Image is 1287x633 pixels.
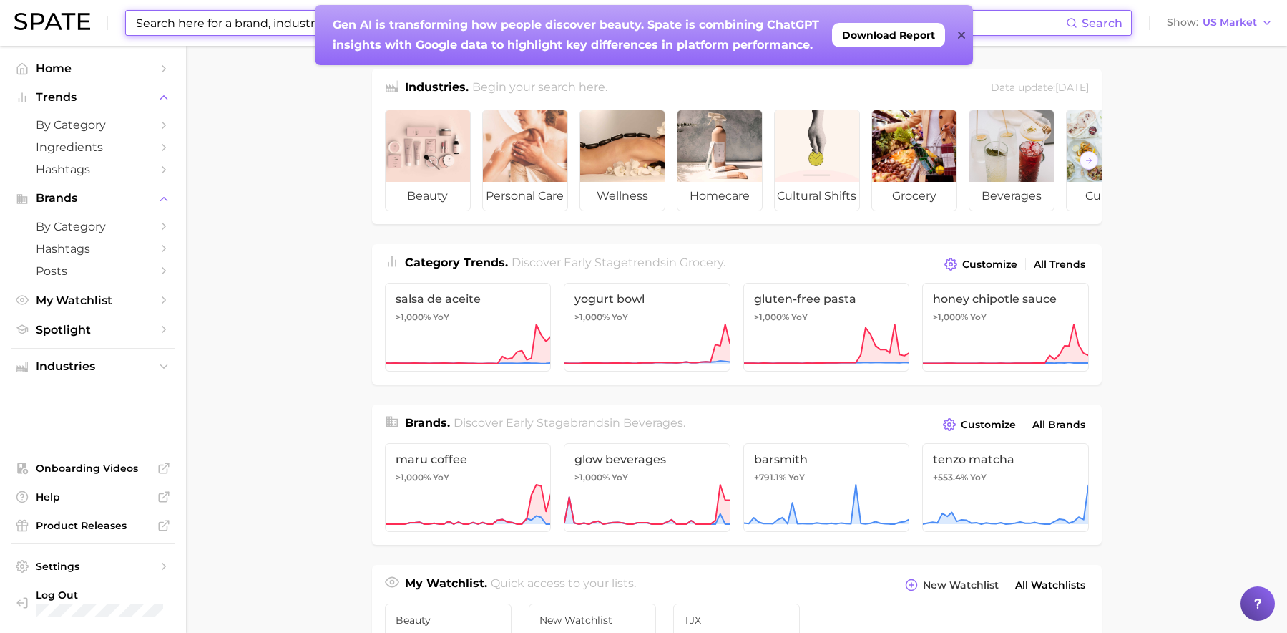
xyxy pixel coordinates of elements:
[11,356,175,377] button: Industries
[1030,255,1089,274] a: All Trends
[579,110,665,211] a: wellness
[933,292,1078,306] span: honey chipotle sauce
[385,283,552,372] a: salsa de aceite>1,000% YoY
[11,515,175,536] a: Product Releases
[684,614,790,626] span: TJX
[11,458,175,479] a: Onboarding Videos
[574,311,610,322] span: >1,000%
[396,311,431,322] span: >1,000%
[36,264,150,278] span: Posts
[11,158,175,180] a: Hashtags
[1032,419,1085,431] span: All Brands
[774,110,860,211] a: cultural shifts
[1015,579,1085,591] span: All Watchlists
[36,91,150,104] span: Trends
[623,416,683,430] span: beverages
[134,11,1066,35] input: Search here for a brand, industry, or ingredient
[939,415,1019,435] button: Customize
[472,79,607,98] h2: Begin your search here.
[901,575,1002,595] button: New Watchlist
[36,294,150,307] span: My Watchlist
[396,453,541,466] span: maru coffee
[386,182,470,211] span: beauty
[454,416,685,430] span: Discover Early Stage brands in .
[36,589,180,601] span: Log Out
[36,163,150,176] span: Hashtags
[396,292,541,306] span: salsa de aceite
[680,256,723,269] span: grocery
[433,311,449,323] span: YoY
[36,118,150,132] span: by Category
[512,256,725,269] span: Discover Early Stage trends in .
[11,114,175,136] a: by Category
[36,192,150,205] span: Brands
[941,254,1020,274] button: Customize
[396,472,431,483] span: >1,000%
[396,614,501,626] span: Beauty
[969,182,1054,211] span: beverages
[36,462,150,475] span: Onboarding Videos
[11,260,175,282] a: Posts
[933,311,968,322] span: >1,000%
[1080,151,1098,170] button: Scroll Right
[11,486,175,508] a: Help
[791,311,808,323] span: YoY
[385,443,552,532] a: maru coffee>1,000% YoY
[1067,182,1151,211] span: culinary
[922,443,1089,532] a: tenzo matcha+553.4% YoY
[743,283,910,372] a: gluten-free pasta>1,000% YoY
[1034,258,1085,271] span: All Trends
[933,472,968,483] span: +553.4%
[564,283,730,372] a: yogurt bowl>1,000% YoY
[483,182,567,211] span: personal care
[11,136,175,158] a: Ingredients
[433,472,449,483] span: YoY
[580,182,665,211] span: wellness
[11,57,175,79] a: Home
[922,283,1089,372] a: honey chipotle sauce>1,000% YoY
[574,453,720,466] span: glow beverages
[36,323,150,337] span: Spotlight
[754,453,899,466] span: barsmith
[385,110,471,211] a: beauty
[36,62,150,75] span: Home
[788,472,805,483] span: YoY
[1203,19,1257,26] span: US Market
[36,220,150,233] span: by Category
[961,419,1016,431] span: Customize
[405,256,508,269] span: Category Trends .
[36,140,150,154] span: Ingredients
[574,472,610,483] span: >1,000%
[405,79,469,98] h1: Industries.
[677,110,763,211] a: homecare
[754,292,899,306] span: gluten-free pasta
[405,575,487,595] h1: My Watchlist.
[872,182,956,211] span: grocery
[1066,110,1152,211] a: culinary
[36,560,150,573] span: Settings
[677,182,762,211] span: homecare
[933,453,1078,466] span: tenzo matcha
[969,110,1054,211] a: beverages
[871,110,957,211] a: grocery
[612,311,628,323] span: YoY
[754,472,786,483] span: +791.1%
[775,182,859,211] span: cultural shifts
[482,110,568,211] a: personal care
[970,472,987,483] span: YoY
[36,360,150,373] span: Industries
[11,188,175,209] button: Brands
[754,311,789,322] span: >1,000%
[11,87,175,108] button: Trends
[14,13,90,30] img: SPATE
[991,79,1089,98] div: Data update: [DATE]
[923,579,999,591] span: New Watchlist
[962,258,1017,271] span: Customize
[11,556,175,577] a: Settings
[1167,19,1198,26] span: Show
[1163,14,1276,32] button: ShowUS Market
[11,238,175,260] a: Hashtags
[612,472,628,483] span: YoY
[970,311,987,323] span: YoY
[36,242,150,256] span: Hashtags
